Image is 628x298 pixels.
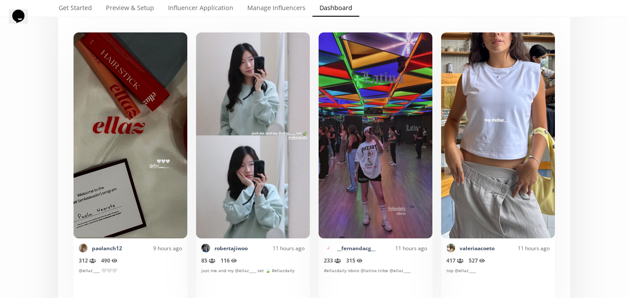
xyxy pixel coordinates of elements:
[446,257,463,264] span: 417
[79,244,88,252] img: 463186579_1019144833281741_6471710766891350612_n.jpg
[460,245,495,252] a: valeriaacoeto
[101,257,118,264] span: 490
[201,257,215,264] span: 85
[375,245,427,252] div: 11 hours ago
[324,244,333,252] img: 522398373_18520339210033455_6118860324119053351_n.jpg
[214,245,248,252] a: robertajiwoo
[346,257,363,264] span: 315
[469,257,485,264] span: 527
[79,257,96,264] span: 312
[221,257,237,264] span: 116
[92,245,122,252] a: paolanch12
[337,245,375,252] a: __fernandacg__
[324,257,341,264] span: 233
[201,244,210,252] img: 524810648_18520113457031687_8089223174440955574_n.jpg
[324,267,427,296] div: #ellazdaily obvio @latina.tribe @ellaz____
[79,267,182,296] div: @ellaz____ 🤍🤍🤍
[446,244,455,252] img: 535757887_18375304522179437_819378692266379696_n.jpg
[495,245,550,252] div: 11 hours ago
[122,245,182,252] div: 9 hours ago
[446,267,550,296] div: top @ellaz____
[201,267,305,296] div: just me and my @ellaz____ set 🍃 #ellazdaily
[9,9,37,35] iframe: chat widget
[248,245,305,252] div: 11 hours ago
